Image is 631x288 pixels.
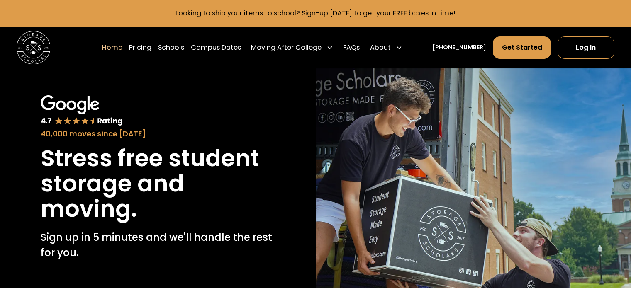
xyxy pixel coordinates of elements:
a: Log In [558,36,614,59]
div: Moving After College [248,36,336,59]
a: Get Started [493,36,551,59]
h1: Stress free student storage and moving. [41,146,275,222]
a: Looking to ship your items to school? Sign-up [DATE] to get your FREE boxes in time! [175,8,456,18]
a: Schools [158,36,184,59]
div: Moving After College [251,43,322,53]
div: About [370,43,391,53]
img: Google 4.7 star rating [41,95,122,127]
div: About [367,36,406,59]
a: FAQs [343,36,360,59]
a: Pricing [129,36,151,59]
a: home [17,31,50,65]
img: Storage Scholars main logo [17,31,50,65]
a: [PHONE_NUMBER] [432,43,486,52]
div: 40,000 moves since [DATE] [41,128,275,139]
p: Sign up in 5 minutes and we'll handle the rest for you. [41,230,275,260]
a: Home [102,36,122,59]
a: Campus Dates [191,36,241,59]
